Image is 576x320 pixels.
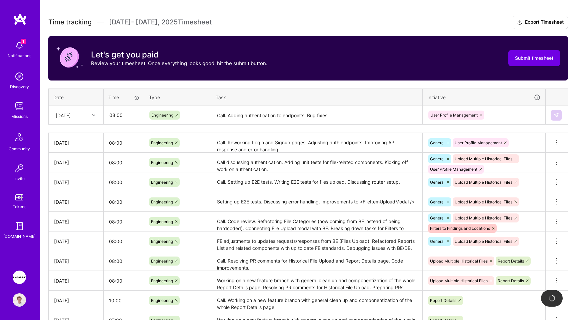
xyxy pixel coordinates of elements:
[104,272,144,290] input: HH:MM
[144,89,211,106] th: Type
[92,114,95,117] i: icon Chevron
[212,232,422,251] textarea: FE adjustments to updates requests/responses from BE (Files Upload). Refactored Reports List and ...
[104,292,144,309] input: HH:MM
[212,173,422,191] textarea: Call. Setting up E2E tests. Writing E2E tests for files upload. Discussing router setup.
[517,19,522,26] i: icon Download
[151,278,173,283] span: Engineering
[554,113,559,118] img: Submit
[54,198,98,205] div: [DATE]
[212,134,422,152] textarea: Call. Reworking Login and Signup pages. Adjusting auth endpoints. Improving API response and erro...
[212,272,422,290] textarea: Working on a new feature branch with general clean up and componentization of the whole Report De...
[21,39,26,44] span: 1
[515,55,553,61] span: Submit timesheet
[54,139,98,146] div: [DATE]
[151,239,173,244] span: Engineering
[513,16,568,29] button: Export Timesheet
[13,271,26,284] img: Langan: AI-Copilot for Environmental Site Assessment
[212,153,422,172] textarea: Call discussing authentication. Adding unit tests for file-related components. Kicking off work o...
[151,199,173,204] span: Engineering
[430,215,445,220] span: General
[455,239,512,244] span: Upload Multiple Historical Files
[104,154,144,171] input: HH:MM
[54,258,98,265] div: [DATE]
[104,252,144,270] input: HH:MM
[430,167,477,172] span: User Profile Management
[13,70,26,83] img: discovery
[212,212,422,231] textarea: Call. Code review. Refactoring File Categories (now coming from BE instead of being hardcoded). C...
[455,215,512,220] span: Upload Multiple Historical Files
[13,203,26,210] div: Tokens
[54,179,98,186] div: [DATE]
[11,293,28,307] a: User Avatar
[151,113,173,118] span: Engineering
[430,113,478,118] span: User Profile Management
[91,50,267,60] h3: Let's get you paid
[15,194,23,200] img: tokens
[212,193,422,211] textarea: Setting up E2E tests. Discussing error handling. Improvements to <FileItemUploadModal />
[104,232,144,250] input: HH:MM
[151,180,173,185] span: Engineering
[151,140,173,145] span: Engineering
[430,298,456,303] span: Report Details
[498,278,524,283] span: Report Details
[11,113,28,120] div: Missions
[11,129,27,145] img: Community
[91,60,267,67] p: Review your timesheet. Once everything looks good, hit the submit button.
[430,140,445,145] span: General
[430,226,490,231] span: Filters to Findings and Locations
[13,219,26,233] img: guide book
[8,52,31,59] div: Notifications
[151,160,173,165] span: Engineering
[551,110,562,121] div: null
[14,175,25,182] div: Invite
[427,94,541,101] div: Initiative
[54,218,98,225] div: [DATE]
[3,233,36,240] div: [DOMAIN_NAME]
[508,50,560,66] button: Submit timesheet
[56,44,83,71] img: coin
[104,193,144,211] input: HH:MM
[104,106,144,124] input: HH:MM
[109,18,212,26] span: [DATE] - [DATE] , 2025 Timesheet
[212,107,422,124] textarea: Call. Adding authentication to endpoints. Bug fixes.
[10,83,29,90] div: Discovery
[151,219,173,224] span: Engineering
[455,140,502,145] span: User Profile Management
[151,298,173,303] span: Engineering
[430,156,445,161] span: General
[212,291,422,310] textarea: Call. Working on a new feature branch with general clean up and componentization of the whole Rep...
[13,39,26,52] img: bell
[430,278,488,283] span: Upload Multiple Historical Files
[54,159,98,166] div: [DATE]
[430,199,445,204] span: General
[104,213,144,230] input: HH:MM
[13,293,26,307] img: User Avatar
[48,18,92,26] span: Time tracking
[54,297,98,304] div: [DATE]
[430,259,488,264] span: Upload Multiple Historical Files
[104,134,144,152] input: HH:MM
[11,271,28,284] a: Langan: AI-Copilot for Environmental Site Assessment
[54,277,98,284] div: [DATE]
[56,112,71,119] div: [DATE]
[104,173,144,191] input: HH:MM
[211,89,423,106] th: Task
[455,156,512,161] span: Upload Multiple Historical Files
[13,162,26,175] img: Invite
[547,294,557,303] img: loading
[455,199,512,204] span: Upload Multiple Historical Files
[430,239,445,244] span: General
[151,259,173,264] span: Engineering
[498,259,524,264] span: Report Details
[13,100,26,113] img: teamwork
[49,89,104,106] th: Date
[430,180,445,185] span: General
[108,94,139,101] div: Time
[455,180,512,185] span: Upload Multiple Historical Files
[212,252,422,270] textarea: Call. Resolving PR comments for Historical File Upload and Report Details page. Code improvements.
[13,13,27,25] img: logo
[54,238,98,245] div: [DATE]
[9,145,30,152] div: Community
